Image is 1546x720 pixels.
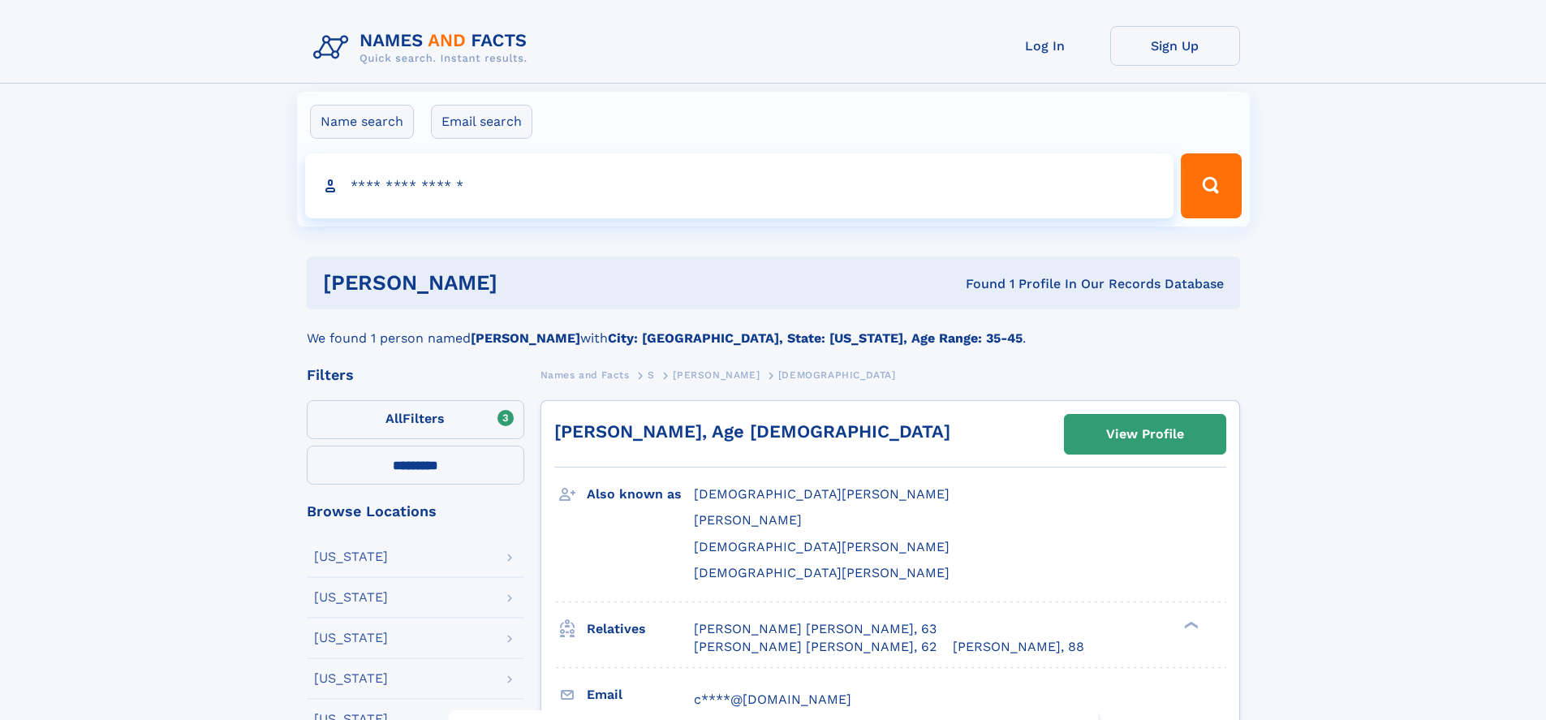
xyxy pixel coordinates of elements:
a: [PERSON_NAME] [673,364,760,385]
h3: Also known as [587,481,694,508]
button: Search Button [1181,153,1241,218]
div: View Profile [1106,416,1184,453]
h1: [PERSON_NAME] [323,273,732,293]
div: Found 1 Profile In Our Records Database [731,275,1224,293]
a: View Profile [1065,415,1225,454]
div: [US_STATE] [314,632,388,645]
a: Names and Facts [540,364,630,385]
span: [DEMOGRAPHIC_DATA][PERSON_NAME] [694,486,950,502]
span: S [648,369,655,381]
span: All [385,411,403,426]
img: Logo Names and Facts [307,26,540,70]
span: [DEMOGRAPHIC_DATA][PERSON_NAME] [694,565,950,580]
span: [DEMOGRAPHIC_DATA][PERSON_NAME] [694,539,950,554]
div: [US_STATE] [314,672,388,685]
div: Filters [307,368,524,382]
b: [PERSON_NAME] [471,330,580,346]
b: City: [GEOGRAPHIC_DATA], State: [US_STATE], Age Range: 35-45 [608,330,1023,346]
a: S [648,364,655,385]
a: [PERSON_NAME], 88 [953,638,1084,656]
a: [PERSON_NAME] [PERSON_NAME], 62 [694,638,937,656]
label: Name search [310,105,414,139]
span: [PERSON_NAME] [694,512,802,528]
input: search input [305,153,1174,218]
a: [PERSON_NAME], Age [DEMOGRAPHIC_DATA] [554,421,950,442]
a: Sign Up [1110,26,1240,66]
label: Email search [431,105,532,139]
label: Filters [307,400,524,439]
a: [PERSON_NAME] [PERSON_NAME], 63 [694,620,937,638]
a: Log In [980,26,1110,66]
span: [PERSON_NAME] [673,369,760,381]
h3: Relatives [587,615,694,643]
div: [US_STATE] [314,550,388,563]
div: ❯ [1180,619,1199,630]
span: [DEMOGRAPHIC_DATA] [778,369,896,381]
h3: Email [587,681,694,709]
div: We found 1 person named with . [307,309,1240,348]
div: Browse Locations [307,504,524,519]
div: [US_STATE] [314,591,388,604]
